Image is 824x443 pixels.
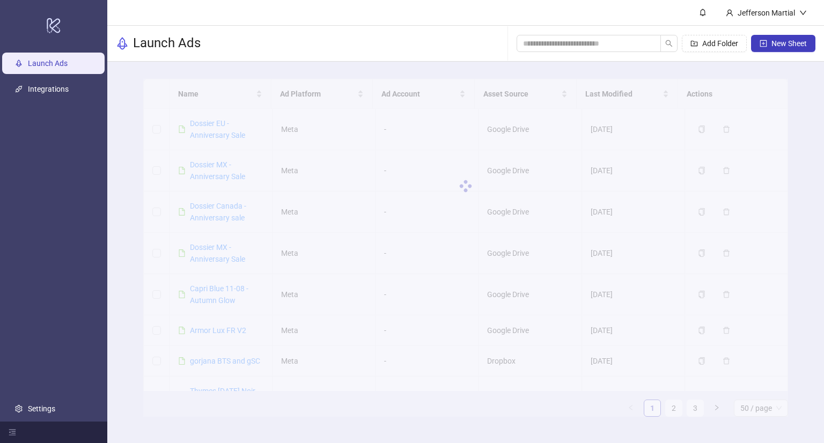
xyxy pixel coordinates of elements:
a: Settings [28,404,55,413]
button: Add Folder [682,35,747,52]
span: down [799,9,807,17]
span: search [665,40,673,47]
a: Launch Ads [28,59,68,68]
button: New Sheet [751,35,815,52]
span: rocket [116,37,129,50]
span: plus-square [760,40,767,47]
h3: Launch Ads [133,35,201,52]
span: menu-fold [9,429,16,436]
span: New Sheet [771,39,807,48]
span: Add Folder [702,39,738,48]
span: bell [699,9,707,16]
a: Integrations [28,85,69,93]
span: user [726,9,733,17]
span: folder-add [690,40,698,47]
div: Jefferson Martial [733,7,799,19]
